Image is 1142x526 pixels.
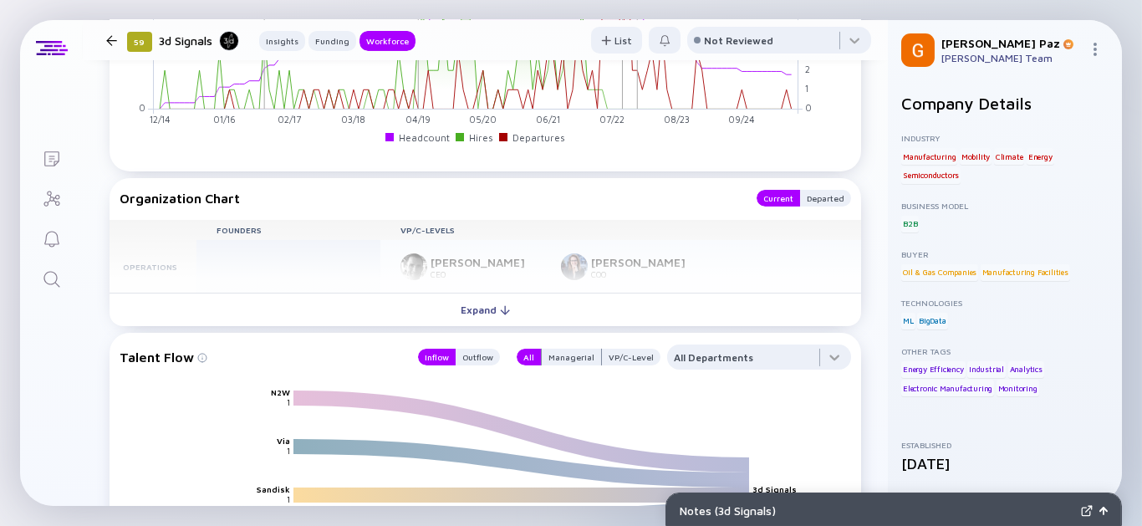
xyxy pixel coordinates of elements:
button: Managerial [541,349,602,365]
div: 59 [127,32,152,52]
button: Inflow [418,349,456,365]
img: Menu [1088,43,1102,56]
button: Workforce [359,31,416,51]
div: Buyer [901,249,1109,259]
div: Workforce [359,33,416,49]
div: Funding [308,33,356,49]
tspan: 03/18 [341,115,365,125]
tspan: 09/24 [728,115,755,125]
div: Industry [901,133,1109,143]
tspan: 06/21 [536,115,560,125]
div: Business Model [901,201,1109,211]
div: [PERSON_NAME] Team [941,52,1082,64]
tspan: 04/19 [405,115,431,125]
div: Manufacturing [901,148,957,165]
button: All [517,349,541,365]
text: 1 [287,398,290,408]
div: Industrial [967,361,1006,378]
div: Semiconductors [901,167,961,184]
tspan: 0 [805,103,812,114]
div: Insights [259,33,305,49]
text: 1 [287,447,290,457]
div: Energy [1027,148,1054,165]
div: Manufacturing Facilities [981,264,1070,281]
h2: Company Details [901,94,1109,113]
div: Energy Efficiency [901,361,966,378]
div: Other Tags [901,346,1109,356]
tspan: 05/20 [469,115,497,125]
tspan: 0 [140,103,146,114]
button: Expand [110,293,861,326]
div: Oil & Gas Companies [901,264,978,281]
button: Insights [259,31,305,51]
tspan: 12/14 [150,115,171,125]
div: [DATE] [901,455,1109,472]
div: Managerial [542,349,601,365]
button: Funding [308,31,356,51]
div: List [591,28,642,54]
div: Organization Chart [120,190,740,207]
div: Mobility [960,148,992,165]
div: 3d Signals [159,30,239,51]
text: Via [277,437,290,447]
div: Established [901,440,1109,450]
img: Gil Profile Picture [901,33,935,67]
div: Technologies [901,298,1109,308]
div: [PERSON_NAME] Paz [941,36,1082,50]
tspan: 07/22 [599,115,625,125]
tspan: 08/23 [664,115,690,125]
button: VP/C-Level [602,349,660,365]
img: Open Notes [1099,507,1108,515]
div: Monitoring [997,380,1039,396]
img: Expand Notes [1081,505,1093,517]
a: Lists [20,137,83,177]
div: Notes ( 3d Signals ) [680,503,1074,518]
text: Sandisk [257,485,290,495]
a: Reminders [20,217,83,258]
div: B2B [901,216,919,232]
tspan: 02/17 [278,115,301,125]
text: N2W [271,388,290,398]
div: Analytics [1008,361,1044,378]
button: List [591,27,642,54]
div: ML [901,313,915,329]
button: Outflow [456,349,500,365]
tspan: 01/16 [213,115,236,125]
button: Departed [800,190,851,207]
div: Electronic Manufacturing [901,380,994,396]
div: Not Reviewed [704,34,773,47]
div: Climate [994,148,1025,165]
div: Expand [451,297,520,323]
div: BigData [917,313,948,329]
text: 1 [287,495,290,505]
text: 3d Signals [752,485,797,495]
a: Search [20,258,83,298]
div: Talent Flow [120,345,401,370]
tspan: 2 [805,64,810,75]
button: Current [757,190,800,207]
tspan: 1 [805,84,808,94]
a: Investor Map [20,177,83,217]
